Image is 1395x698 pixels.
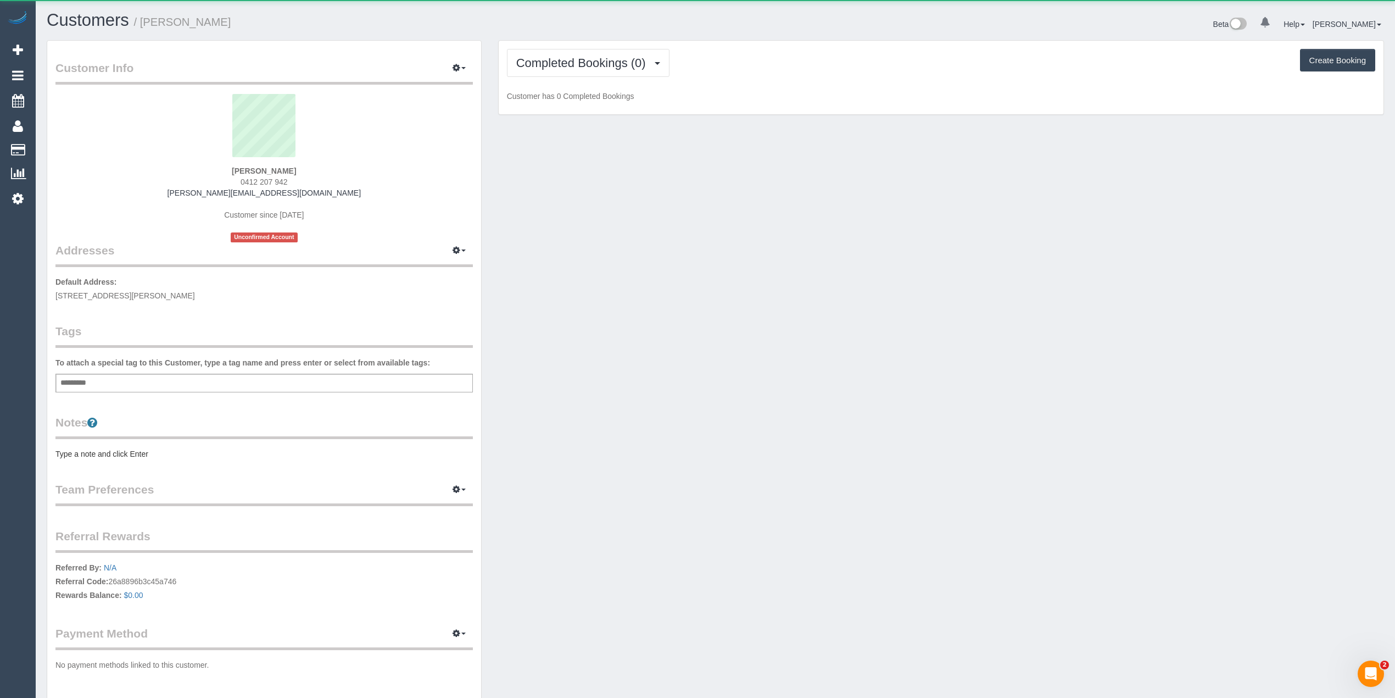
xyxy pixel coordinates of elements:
[507,91,1375,102] p: Customer has 0 Completed Bookings
[1284,20,1305,29] a: Help
[55,323,473,348] legend: Tags
[55,528,473,553] legend: Referral Rewards
[55,414,473,439] legend: Notes
[232,167,296,175] strong: [PERSON_NAME]
[516,56,651,70] span: Completed Bookings (0)
[1380,661,1389,669] span: 2
[55,60,473,85] legend: Customer Info
[1358,661,1384,687] iframe: Intercom live chat
[47,10,129,30] a: Customers
[241,178,288,186] span: 0412 207 942
[55,448,473,459] pre: Type a note and click Enter
[1229,18,1247,32] img: New interface
[224,210,304,219] span: Customer since [DATE]
[55,576,108,587] label: Referral Code:
[507,49,669,77] button: Completed Bookings (0)
[1313,20,1381,29] a: [PERSON_NAME]
[134,16,231,28] small: / [PERSON_NAME]
[55,276,117,287] label: Default Address:
[7,11,29,26] img: Automaid Logo
[55,562,473,603] p: 26a8896b3c45a746
[104,563,116,572] a: N/A
[1300,49,1375,72] button: Create Booking
[55,481,473,506] legend: Team Preferences
[1213,20,1247,29] a: Beta
[55,590,122,601] label: Rewards Balance:
[55,291,195,300] span: [STREET_ADDRESS][PERSON_NAME]
[231,232,298,242] span: Unconfirmed Account
[55,625,473,650] legend: Payment Method
[55,562,102,573] label: Referred By:
[55,660,473,671] p: No payment methods linked to this customer.
[55,357,430,368] label: To attach a special tag to this Customer, type a tag name and press enter or select from availabl...
[168,189,361,197] a: [PERSON_NAME][EMAIL_ADDRESS][DOMAIN_NAME]
[124,591,143,600] a: $0.00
